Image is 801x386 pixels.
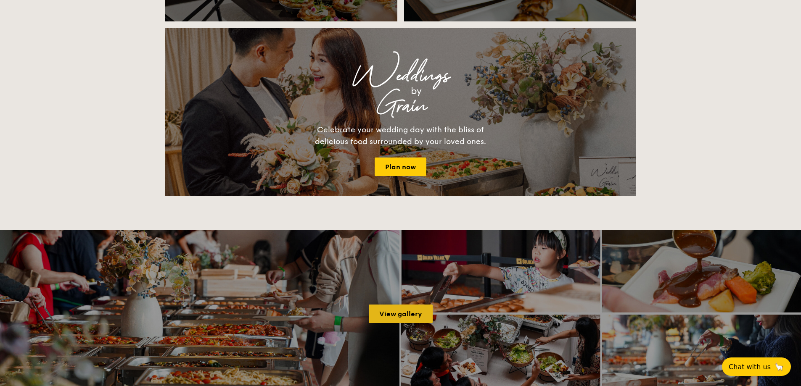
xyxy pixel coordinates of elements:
span: 🦙 [774,362,784,372]
div: Weddings [239,68,562,84]
div: by [270,84,562,99]
div: Grain [239,99,562,114]
a: View gallery [369,305,433,323]
div: Celebrate your wedding day with the bliss of delicious food surrounded by your loved ones. [306,124,495,147]
a: Plan now [375,158,426,176]
button: Chat with us🦙 [722,357,791,376]
span: Chat with us [729,363,771,371]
